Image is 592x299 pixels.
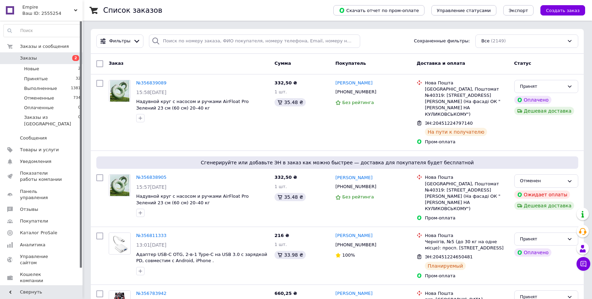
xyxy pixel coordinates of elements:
span: Аналитика [20,242,45,248]
div: Чернігів, №5 (до 30 кг на одне місце): просп. [STREET_ADDRESS] [425,239,508,251]
span: Без рейтинга [342,100,374,105]
span: 356783942 [141,291,166,296]
span: Доставка и оплата [417,61,465,66]
span: 734 [73,95,80,101]
span: [PHONE_NUMBER] [335,242,376,247]
a: Адаптер USB-C OTG, 2-в-1 Type-C на USB 3.0 с зарядкой PD, совместим с Android, iPhone . [136,252,267,264]
span: Сумма [275,61,291,66]
span: 216 ₴ [275,233,289,238]
span: 1 шт. [275,242,287,247]
div: На пути к получателю [425,128,487,136]
span: № [136,80,166,85]
div: 35.48 ₴ [275,193,306,201]
a: №356838905 [136,175,166,180]
span: 2 [72,55,79,61]
a: №356811333 [136,233,166,238]
button: Экспорт [503,5,534,16]
span: Скачать отчет по пром-оплате [339,7,419,13]
span: № [136,291,166,296]
span: Без рейтинга [342,194,374,199]
span: 660,25 ₴ [275,291,297,296]
a: Надувной круг с насосом и ручками AirFloat Pro Зелений 23 см (60 см) 20–40 кг [136,99,249,111]
div: Нова Пошта [425,233,508,239]
span: Каталог ProSale [20,230,57,236]
img: Фото товару [110,80,130,102]
a: Фото товару [109,174,131,196]
span: Экспорт [509,8,528,13]
span: Панель управления [20,188,64,201]
span: 1381 [71,85,80,92]
img: Фото товару [110,175,130,196]
span: Отзывы [20,206,38,213]
span: Кошелек компании [20,271,64,284]
span: Товары и услуги [20,147,59,153]
span: [PHONE_NUMBER] [335,89,376,94]
div: Планируемый [425,262,466,270]
span: Сообщения [20,135,47,141]
span: 0 [78,114,80,127]
span: Показатели работы компании [20,170,64,183]
a: Надувной круг с насосом и ручками AirFloat Pro Зелений 23 см (60 см) 20–40 кг [136,194,249,205]
span: (2149) [491,38,506,43]
span: 100% [342,252,355,258]
button: Создать заказ [540,5,585,16]
button: Чат с покупателем [577,257,590,271]
div: Принят [520,236,564,243]
span: Управление статусами [437,8,491,13]
div: Нова Пошта [425,174,508,181]
span: Отмененные [24,95,54,101]
button: Управление статусами [431,5,496,16]
span: 332,50 ₴ [275,80,297,85]
div: 35.48 ₴ [275,98,306,106]
span: 32 [76,76,80,82]
span: 356839089 [141,80,166,85]
a: Создать заказ [534,8,585,13]
span: Создать заказ [546,8,580,13]
button: Скачать отчет по пром-оплате [333,5,424,16]
div: Оплачено [514,96,551,104]
span: 1 шт. [275,89,287,94]
a: [PERSON_NAME] [335,175,373,181]
div: Дешевая доставка [514,202,574,210]
a: №356783942 [136,291,166,296]
span: Покупатель [335,61,366,66]
span: Выполненные [24,85,57,92]
span: Заказ [109,61,123,66]
span: 2 [78,66,80,72]
div: Оплачено [514,248,551,257]
div: Ожидает оплаты [514,190,570,199]
a: [PERSON_NAME] [335,290,373,297]
input: Поиск [4,24,81,37]
span: Принятые [24,76,48,82]
a: [PERSON_NAME] [335,233,373,239]
span: Оплаченные [24,105,54,111]
span: Уведомления [20,158,51,165]
div: Нова Пошта [425,80,508,86]
span: Управление сайтом [20,254,64,266]
span: № [136,175,166,180]
span: Заказы из [GEOGRAPHIC_DATA] [24,114,78,127]
span: [PHONE_NUMBER] [335,184,376,189]
div: Дешевая доставка [514,107,574,115]
img: Фото товару [109,233,130,254]
a: Фото товару [109,233,131,255]
div: Принят [520,83,564,90]
span: Сгенерируйте или добавьте ЭН в заказ как можно быстрее — доставка для покупателя будет бесплатной [99,159,575,166]
span: 15:57[DATE] [136,184,166,190]
div: Ваш ID: 2555254 [22,10,83,17]
span: Новые [24,66,39,72]
a: [PERSON_NAME] [335,80,373,86]
span: 13:01[DATE] [136,242,166,248]
div: 33.98 ₴ [275,251,306,259]
a: №356839089 [136,80,166,85]
div: [GEOGRAPHIC_DATA], Поштомат №40319: [STREET_ADDRESS][PERSON_NAME] (На фасаді ОК "[PERSON_NAME] НА... [425,86,508,117]
span: Покупатели [20,218,48,224]
span: 20451224797140 [433,121,473,126]
input: Поиск по номеру заказа, ФИО покупателя, номеру телефона, Email, номеру накладной [149,34,360,48]
span: № [136,233,166,238]
span: 20451224650481 [433,254,473,259]
span: Заказы [20,55,37,61]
